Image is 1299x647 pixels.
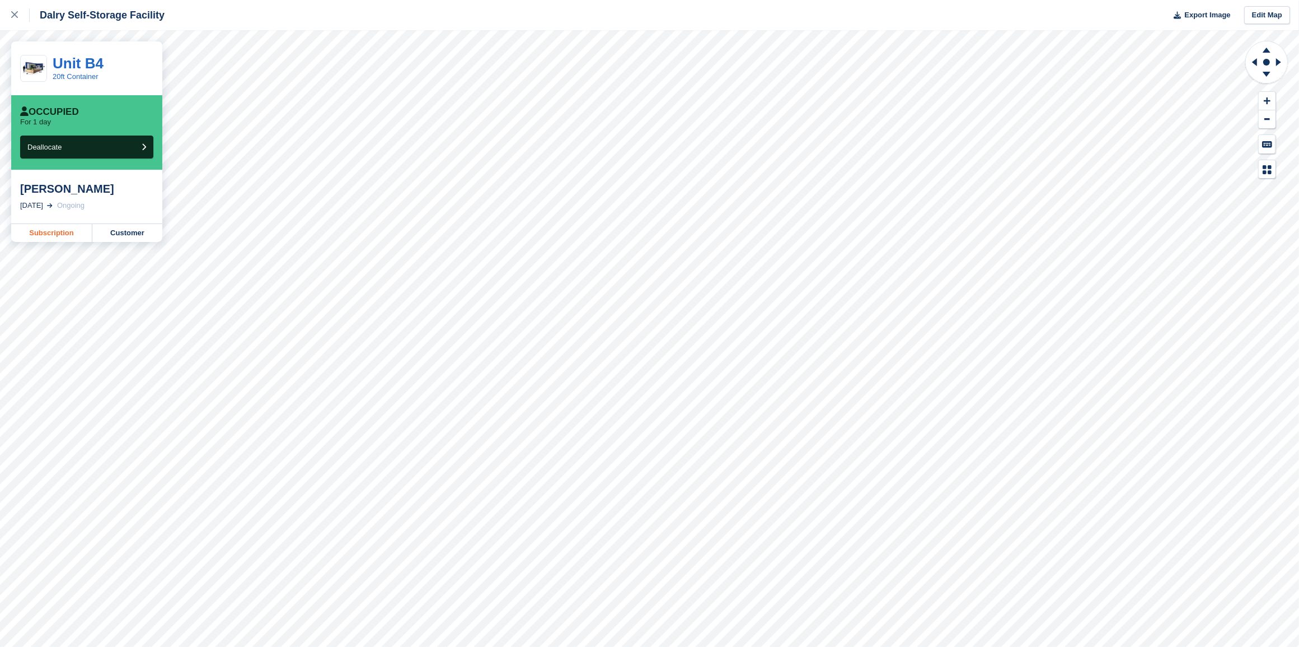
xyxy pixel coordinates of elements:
[30,8,165,22] div: Dalry Self-Storage Facility
[1184,10,1230,21] span: Export Image
[20,182,153,196] div: [PERSON_NAME]
[11,224,92,242] a: Subscription
[1259,110,1275,129] button: Zoom Out
[1244,6,1290,25] a: Edit Map
[53,55,104,72] a: Unit B4
[1259,135,1275,153] button: Keyboard Shortcuts
[53,72,99,81] a: 20ft Container
[47,203,53,208] img: arrow-right-light-icn-cde0832a797a2874e46488d9cf13f60e5c3a73dbe684e267c42b8395dfbc2abf.svg
[27,143,62,151] span: Deallocate
[20,200,43,211] div: [DATE]
[20,118,51,127] p: For 1 day
[20,106,79,118] div: Occupied
[1259,160,1275,179] button: Map Legend
[92,224,162,242] a: Customer
[1259,92,1275,110] button: Zoom In
[57,200,85,211] div: Ongoing
[21,59,46,78] img: 20-ft-container.jpg
[20,136,153,159] button: Deallocate
[1167,6,1231,25] button: Export Image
